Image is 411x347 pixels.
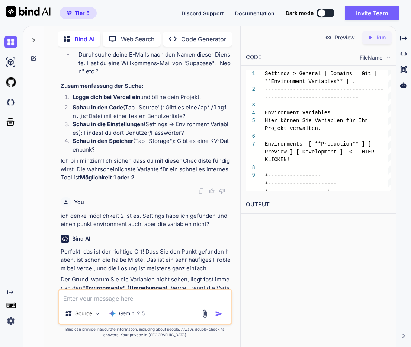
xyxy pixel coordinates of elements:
[235,9,274,17] button: Documentation
[235,10,274,16] span: Documentation
[181,35,226,44] p: Code Generator
[246,86,255,93] div: 2
[265,125,321,131] span: Projekt verwalten.
[219,188,225,194] img: dislike
[4,315,17,327] img: settings
[73,137,133,144] strong: Schau in den Speicher
[246,140,255,148] div: 7
[200,309,209,318] img: attachment
[198,188,204,194] img: copy
[6,6,51,17] img: Bind AI
[61,276,231,309] p: Der Grund, warum Sie die Variablen nicht sehen, liegt fast immer an den . Vercel trennt die Varia...
[286,9,314,17] span: Dark mode
[335,34,355,41] p: Preview
[246,133,255,140] div: 6
[67,11,72,15] img: premium
[265,110,330,116] span: Environment Variables
[360,54,382,61] span: FileName
[265,141,371,147] span: Environments: [ **Production** ] [
[109,310,116,317] img: Gemini 2.5 Pro
[265,157,290,163] span: KLICKEN!
[265,86,383,92] span: --------------------------------------
[67,120,231,137] li: (Settings -> Environment Variables): Findest du dort Benutzer/Passwörter?
[246,101,255,109] div: 3
[61,157,231,182] p: Ich bin mir ziemlich sicher, dass du mit dieser Checkliste fündig wirst. Die wahrscheinlichste Va...
[209,188,215,194] img: like
[73,121,144,128] strong: Schau in die Einstellungen
[67,137,231,154] li: (Tab "Storage"): Gibt es eine KV-Datenbank?
[60,7,97,19] button: premiumTier 5
[94,311,101,317] img: Pick Models
[61,212,231,229] p: ich denke möglichkeit 2 ist es. Settings habe ich gefunden und einen punkt environment auch, aber...
[246,109,255,117] div: 4
[246,70,255,78] div: 1
[246,164,255,172] div: 8
[67,93,231,104] li: und öffne dein Projekt.
[75,9,90,17] span: Tier 5
[182,10,224,16] span: Discord Support
[182,9,224,17] button: Discord Support
[265,172,321,178] span: +-----------------
[265,149,374,155] span: Preview ] [ Development ] <-- HIER
[119,310,148,317] p: Gemini 2.5..
[61,82,231,90] h3: Zusammenfassung der Suche:
[265,118,368,124] span: Hier können Sie Variablen für Ihr
[376,34,386,41] p: Run
[265,188,330,194] span: +-------------------+
[80,174,134,181] strong: Möglichkeit 1 oder 2
[73,93,140,101] strong: Logge dich bei Vercel ein
[246,53,261,62] div: CODE
[73,51,231,76] li: Durchsuche deine E-Mails nach den Namen dieser Dienste. Hast du eine Willkommens-Mail von "Supaba...
[265,180,337,186] span: +----------------------
[73,104,227,120] code: /api/login.js
[265,94,359,100] span: ------------------------------
[4,76,17,89] img: githubLight
[246,117,255,125] div: 5
[246,172,255,179] div: 9
[61,248,231,273] p: Perfekt, das ist der richtige Ort! Dass Sie den Punkt gefunden haben, ist schon die halbe Miete. ...
[73,104,123,111] strong: Schau in den Code
[345,6,399,20] button: Invite Team
[265,79,362,85] span: **Environment Variables** | ...
[121,35,155,44] p: Web Search
[67,104,231,120] li: (Tab "Source"): Gibt es eine -Datei mit einer festen Benutzerliste?
[75,310,92,317] p: Source
[58,327,232,338] p: Bind can provide inaccurate information, including about people. Always double-check its answers....
[4,96,17,109] img: darkCloudIdeIcon
[82,284,168,292] strong: "Environments" (Umgebungen)
[74,35,94,44] p: Bind AI
[265,71,377,77] span: Settings > General | Domains | Git |
[74,198,84,206] h6: You
[72,235,90,242] h6: Bind AI
[325,34,332,41] img: preview
[4,36,17,48] img: chat
[215,310,222,318] img: icon
[4,56,17,69] img: ai-studio
[385,54,392,61] img: chevron down
[241,196,396,213] h2: OUTPUT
